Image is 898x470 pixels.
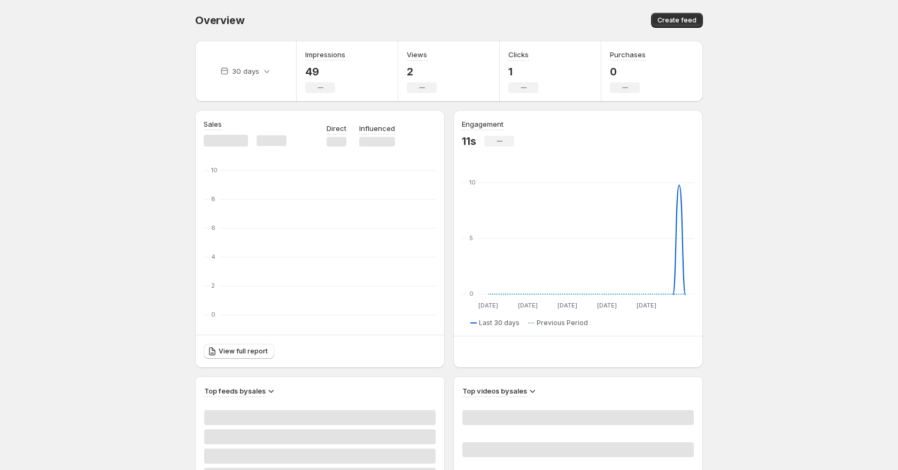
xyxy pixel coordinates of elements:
text: 2 [211,282,215,289]
text: 10 [469,179,476,186]
span: View full report [219,347,268,356]
text: [DATE] [597,302,617,309]
p: 11s [462,135,476,148]
h3: Sales [204,119,222,129]
text: [DATE] [478,302,498,309]
h3: Views [407,49,427,60]
p: 49 [305,65,345,78]
span: Overview [195,14,244,27]
p: 1 [508,65,538,78]
p: 2 [407,65,437,78]
p: Direct [327,123,346,134]
h3: Impressions [305,49,345,60]
h3: Engagement [462,119,504,129]
h3: Purchases [610,49,646,60]
h3: Top videos by sales [462,386,527,396]
text: 0 [211,311,215,318]
text: [DATE] [637,302,656,309]
h3: Clicks [508,49,529,60]
text: 10 [211,166,218,174]
text: 8 [211,195,215,203]
p: Influenced [359,123,395,134]
text: 5 [469,234,473,242]
text: [DATE] [518,302,538,309]
text: [DATE] [558,302,577,309]
a: View full report [204,344,274,359]
p: 0 [610,65,646,78]
text: 0 [469,290,474,297]
span: Create feed [657,16,696,25]
button: Create feed [651,13,703,28]
h3: Top feeds by sales [204,386,266,396]
text: 4 [211,253,215,260]
p: 30 days [232,66,259,76]
span: Last 30 days [479,319,520,327]
span: Previous Period [537,319,588,327]
text: 6 [211,224,215,232]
